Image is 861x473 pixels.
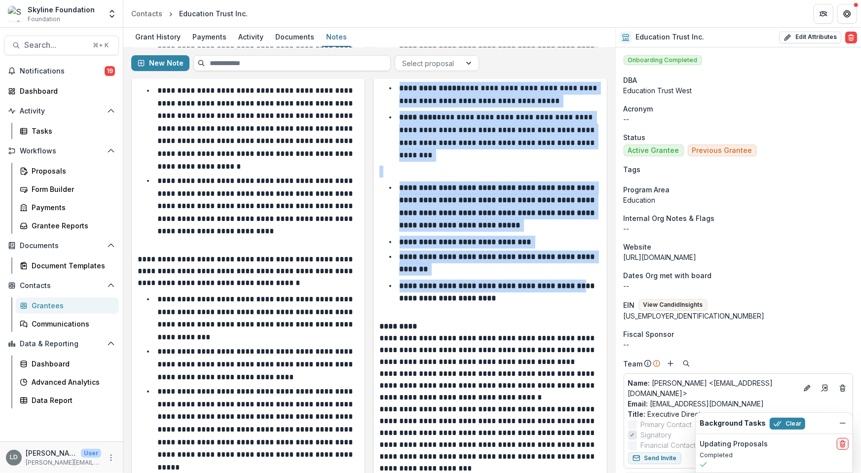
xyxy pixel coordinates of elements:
[628,378,797,399] p: [PERSON_NAME] <[EMAIL_ADDRESS][DOMAIN_NAME]>
[24,40,87,50] span: Search...
[131,30,185,44] div: Grant History
[628,410,646,418] span: Title :
[641,419,692,430] span: Primary Contact
[28,15,60,24] span: Foundation
[624,184,670,195] span: Program Area
[32,202,111,213] div: Payments
[188,28,230,47] a: Payments
[4,63,119,79] button: Notifications19
[624,300,635,310] p: EIN
[16,374,119,390] a: Advanced Analytics
[624,213,715,223] span: Internal Org Notes & Flags
[234,30,267,44] div: Activity
[624,339,853,350] div: --
[628,399,764,409] a: Email: [EMAIL_ADDRESS][DOMAIN_NAME]
[16,392,119,408] a: Data Report
[322,30,351,44] div: Notes
[624,281,853,291] p: --
[20,282,103,290] span: Contacts
[179,8,248,19] div: Education Trust Inc.
[628,400,648,408] span: Email:
[16,218,119,234] a: Grantee Reports
[624,85,853,96] div: Education Trust West
[665,358,676,369] button: Add
[32,166,111,176] div: Proposals
[271,30,318,44] div: Documents
[20,67,105,75] span: Notifications
[624,311,853,321] div: [US_EMPLOYER_IDENTIFICATION_NUMBER]
[624,164,641,175] span: Tags
[624,75,637,85] span: DBA
[127,6,252,21] nav: breadcrumb
[32,319,111,329] div: Communications
[271,28,318,47] a: Documents
[131,28,185,47] a: Grant History
[636,33,704,41] h2: Education Trust Inc.
[624,270,712,281] span: Dates Org met with board
[624,195,853,205] p: Education
[20,242,103,250] span: Documents
[628,452,681,464] button: Send Invite
[4,103,119,119] button: Open Activity
[624,223,853,234] p: --
[20,86,111,96] div: Dashboard
[624,242,652,252] span: Website
[628,378,797,399] a: Name: [PERSON_NAME] <[EMAIL_ADDRESS][DOMAIN_NAME]>
[32,377,111,387] div: Advanced Analytics
[700,440,768,448] h2: Updating Proposals
[4,143,119,159] button: Open Workflows
[105,4,119,24] button: Open entity switcher
[837,4,857,24] button: Get Help
[16,297,119,314] a: Grantees
[127,6,166,21] a: Contacts
[91,40,111,51] div: ⌘ + K
[641,440,696,450] span: Financial Contact
[32,220,111,231] div: Grantee Reports
[624,114,853,124] p: --
[322,28,351,47] a: Notes
[20,147,103,155] span: Workflows
[628,146,679,155] span: Active Grantee
[4,238,119,254] button: Open Documents
[680,358,692,369] button: Search
[81,449,101,458] p: User
[26,448,77,458] p: [PERSON_NAME]
[845,32,857,43] button: Delete
[234,28,267,47] a: Activity
[624,359,643,369] p: Team
[32,184,111,194] div: Form Builder
[837,382,849,394] button: Deletes
[4,278,119,293] button: Open Contacts
[770,418,805,430] button: Clear
[692,146,752,155] span: Previous Grantee
[779,32,841,43] button: Edit Attributes
[624,329,674,339] span: Fiscal Sponsor
[801,382,813,394] button: Edit
[4,36,119,55] button: Search...
[16,356,119,372] a: Dashboard
[628,379,650,387] span: Name :
[26,458,101,467] p: [PERSON_NAME][EMAIL_ADDRESS][DOMAIN_NAME]
[32,359,111,369] div: Dashboard
[817,380,833,396] a: Go to contact
[28,4,95,15] div: Skyline Foundation
[20,340,103,348] span: Data & Reporting
[188,30,230,44] div: Payments
[16,163,119,179] a: Proposals
[105,452,117,464] button: More
[32,395,111,405] div: Data Report
[32,260,111,271] div: Document Templates
[32,300,111,311] div: Grantees
[10,454,18,461] div: Lisa Dinh
[16,257,119,274] a: Document Templates
[624,132,646,143] span: Status
[16,123,119,139] a: Tasks
[628,409,849,419] p: Executive Director
[639,299,708,311] button: View CandidInsights
[131,55,189,71] button: New Note
[32,126,111,136] div: Tasks
[641,430,672,440] span: Signatory
[131,8,162,19] div: Contacts
[624,104,653,114] span: Acronym
[16,199,119,216] a: Payments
